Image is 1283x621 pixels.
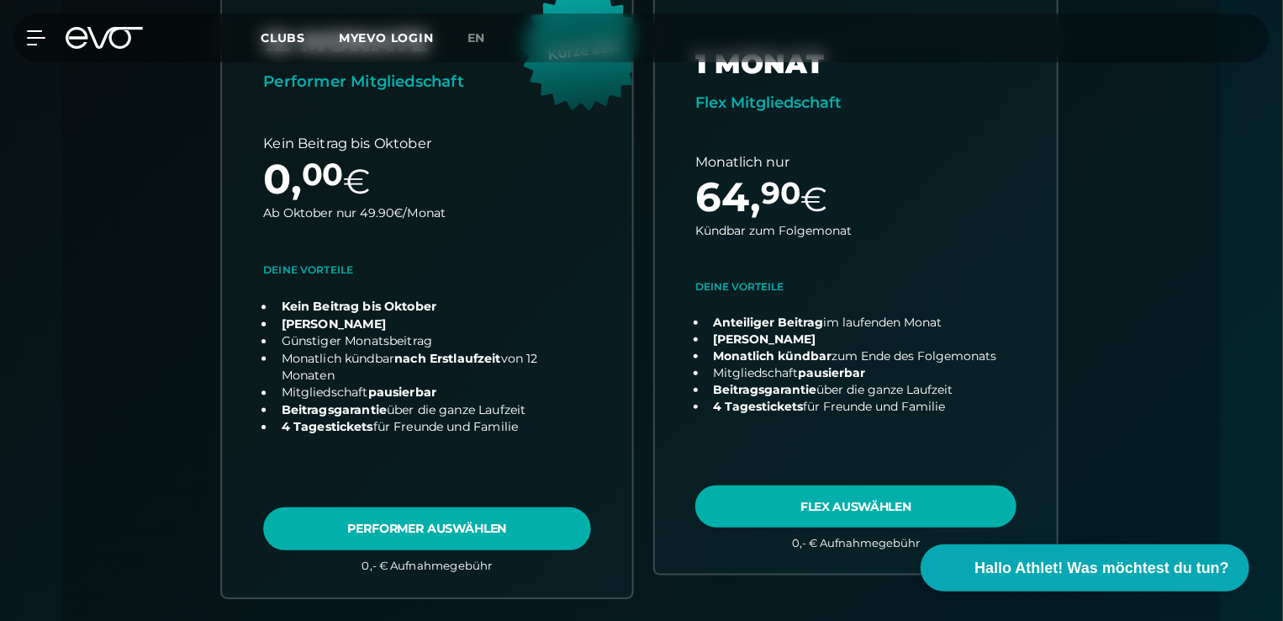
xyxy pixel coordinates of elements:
[339,30,434,45] a: MYEVO LOGIN
[467,29,506,48] a: en
[261,29,339,45] a: Clubs
[261,30,305,45] span: Clubs
[974,557,1229,580] span: Hallo Athlet! Was möchtest du tun?
[467,30,486,45] span: en
[921,544,1249,592] button: Hallo Athlet! Was möchtest du tun?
